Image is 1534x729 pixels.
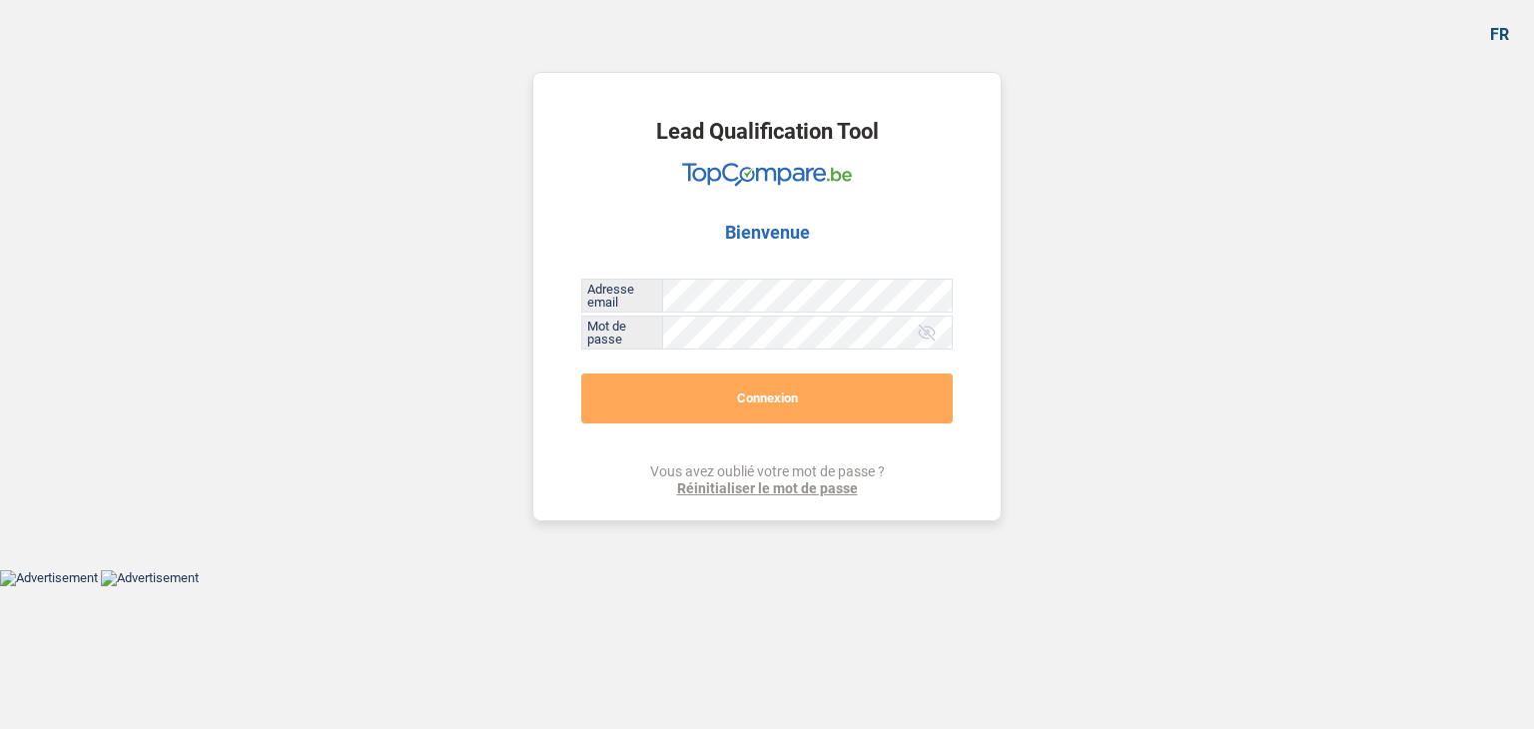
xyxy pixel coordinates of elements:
label: Adresse email [582,280,663,312]
h2: Bienvenue [725,222,810,244]
button: Connexion [581,373,953,423]
img: Advertisement [101,570,199,586]
a: Réinitialiser le mot de passe [650,480,885,497]
label: Mot de passe [582,317,663,349]
div: Vous avez oublié votre mot de passe ? [650,463,885,497]
div: fr [1490,25,1509,44]
h1: Lead Qualification Tool [656,121,879,143]
img: TopCompare Logo [682,163,852,187]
